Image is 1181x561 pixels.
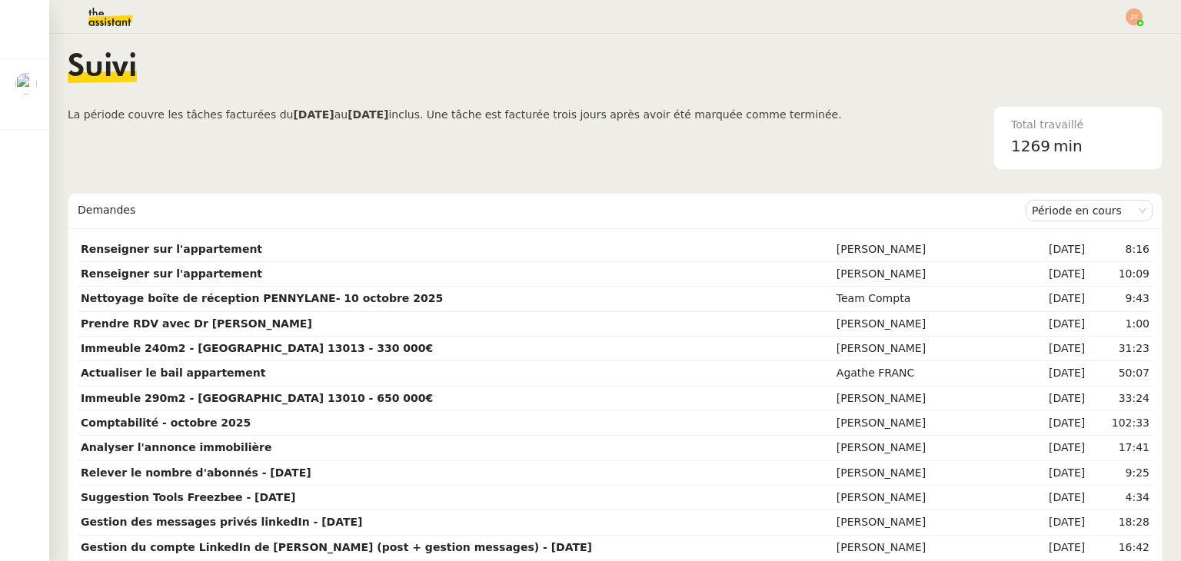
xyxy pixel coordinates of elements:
[833,361,1026,386] td: Agathe FRANC
[1088,461,1153,486] td: 9:25
[1026,337,1089,361] td: [DATE]
[81,392,433,404] strong: Immeuble 290m2 - [GEOGRAPHIC_DATA] 13010 - 650 000€
[833,510,1026,535] td: [PERSON_NAME]
[1026,361,1089,386] td: [DATE]
[68,108,293,121] span: La période couvre les tâches facturées du
[81,292,443,304] strong: Nettoyage boîte de réception PENNYLANE- 10 octobre 2025
[833,387,1026,411] td: [PERSON_NAME]
[81,317,312,330] strong: Prendre RDV avec Dr [PERSON_NAME]
[833,461,1026,486] td: [PERSON_NAME]
[1032,201,1146,221] nz-select-item: Période en cours
[388,108,841,121] span: inclus. Une tâche est facturée trois jours après avoir été marquée comme terminée.
[1011,137,1050,155] span: 1269
[1026,262,1089,287] td: [DATE]
[81,243,262,255] strong: Renseigner sur l'appartement
[1026,312,1089,337] td: [DATE]
[81,417,251,429] strong: Comptabilité - octobre 2025
[1011,116,1145,134] div: Total travaillé
[833,436,1026,460] td: [PERSON_NAME]
[1088,387,1153,411] td: 33:24
[1088,436,1153,460] td: 17:41
[1026,287,1089,311] td: [DATE]
[1088,361,1153,386] td: 50:07
[1088,287,1153,311] td: 9:43
[1026,237,1089,262] td: [DATE]
[1026,510,1089,535] td: [DATE]
[81,466,311,479] strong: Relever le nombre d'abonnés - [DATE]
[1026,436,1089,460] td: [DATE]
[833,411,1026,436] td: [PERSON_NAME]
[81,441,271,453] strong: Analyser l'annonce immobilière
[833,337,1026,361] td: [PERSON_NAME]
[1088,337,1153,361] td: 31:23
[81,267,262,280] strong: Renseigner sur l'appartement
[1088,237,1153,262] td: 8:16
[1026,536,1089,560] td: [DATE]
[833,536,1026,560] td: [PERSON_NAME]
[1088,536,1153,560] td: 16:42
[1088,486,1153,510] td: 4:34
[78,195,1026,226] div: Demandes
[833,262,1026,287] td: [PERSON_NAME]
[833,486,1026,510] td: [PERSON_NAME]
[81,491,295,503] strong: Suggestion Tools Freezbee - [DATE]
[1088,262,1153,287] td: 10:09
[1026,461,1089,486] td: [DATE]
[1088,411,1153,436] td: 102:33
[348,108,388,121] b: [DATE]
[81,342,433,354] strong: Immeuble 240m2 - [GEOGRAPHIC_DATA] 13013 - 330 000€
[81,367,265,379] strong: Actualiser le bail appartement
[1088,510,1153,535] td: 18:28
[833,312,1026,337] td: [PERSON_NAME]
[1088,312,1153,337] td: 1:00
[1026,387,1089,411] td: [DATE]
[293,108,334,121] b: [DATE]
[1026,411,1089,436] td: [DATE]
[1126,8,1143,25] img: svg
[334,108,348,121] span: au
[81,516,363,528] strong: Gestion des messages privés linkedIn - [DATE]
[15,73,37,95] img: users%2F5XaKKOfQOvau3XQhhH2fPFmin8c2%2Favatar%2F0a930739-e14a-44d7-81de-a5716f030579
[1026,486,1089,510] td: [DATE]
[68,52,137,83] span: Suivi
[833,237,1026,262] td: [PERSON_NAME]
[81,541,592,553] strong: Gestion du compte LinkedIn de [PERSON_NAME] (post + gestion messages) - [DATE]
[1053,134,1083,159] span: min
[833,287,1026,311] td: Team Compta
